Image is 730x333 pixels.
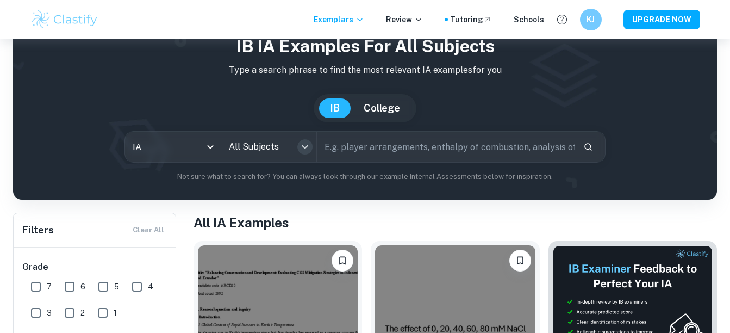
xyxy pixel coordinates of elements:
button: Bookmark [332,250,353,272]
h6: Filters [22,223,54,238]
span: 4 [148,281,153,293]
h6: Grade [22,261,168,274]
button: Help and Feedback [553,10,571,29]
span: 6 [80,281,85,293]
input: E.g. player arrangements, enthalpy of combustion, analysis of a big city... [317,132,574,162]
span: 3 [47,307,52,319]
span: 5 [114,281,119,293]
button: Bookmark [509,250,531,272]
h1: IB IA examples for all subjects [22,33,708,59]
button: Open [297,139,313,155]
button: UPGRADE NOW [623,10,700,29]
p: Review [386,14,423,26]
span: 7 [47,281,52,293]
div: IA [125,132,220,162]
button: KJ [580,9,602,30]
span: 1 [114,307,117,319]
button: Search [579,138,597,156]
p: Not sure what to search for? You can always look through our example Internal Assessments below f... [22,171,708,182]
a: Schools [514,14,544,26]
p: Exemplars [314,14,364,26]
a: Tutoring [450,14,492,26]
h6: KJ [584,14,597,26]
img: Clastify logo [30,9,99,30]
button: College [353,98,411,118]
p: Type a search phrase to find the most relevant IA examples for you [22,64,708,77]
button: IB [319,98,351,118]
span: 2 [80,307,85,319]
h1: All IA Examples [194,213,717,232]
